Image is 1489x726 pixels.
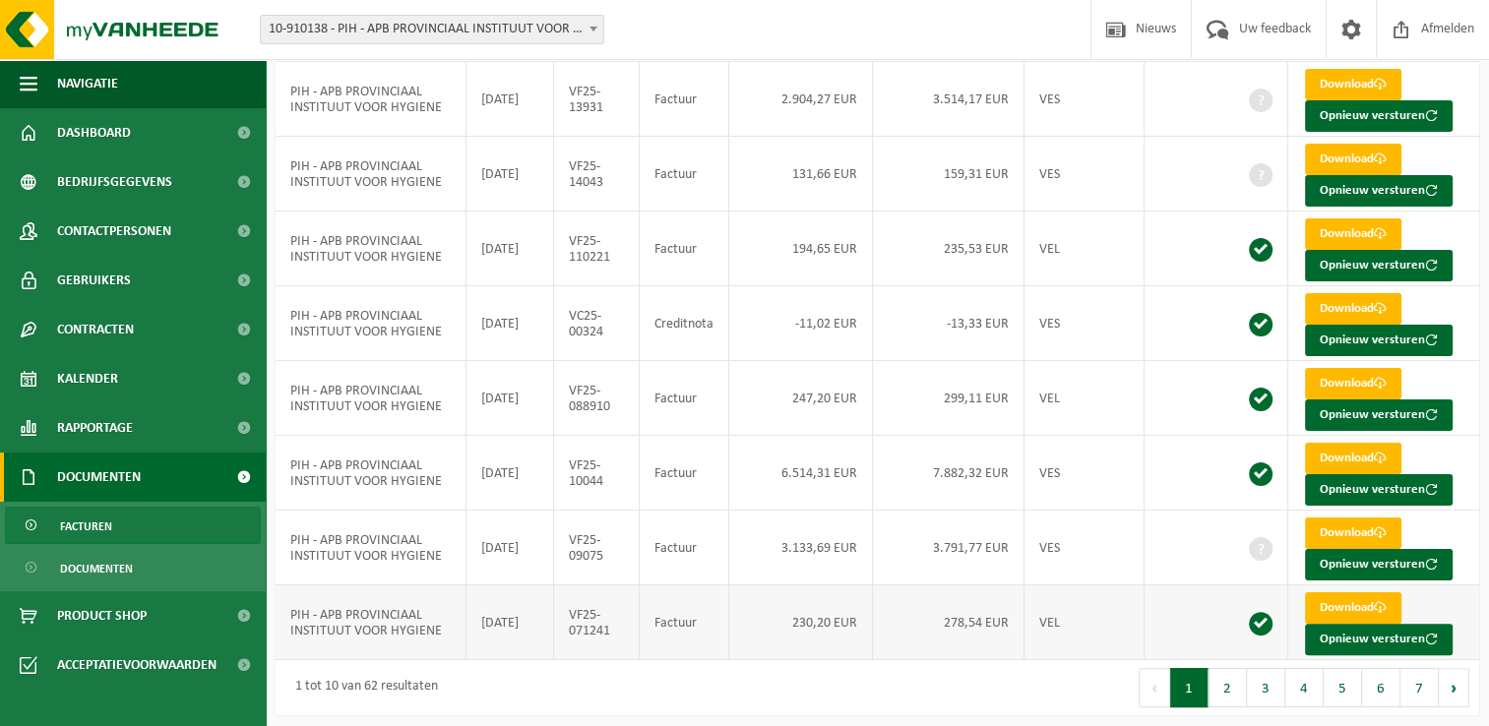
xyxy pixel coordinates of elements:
td: [DATE] [466,286,554,361]
td: 2.904,27 EUR [729,62,873,137]
a: Download [1305,368,1401,399]
td: [DATE] [466,137,554,212]
button: 1 [1170,668,1209,707]
span: Kalender [57,354,118,403]
td: PIH - APB PROVINCIAAL INSTITUUT VOOR HYGIENE [276,511,466,585]
td: [DATE] [466,212,554,286]
td: VF25-09075 [554,511,640,585]
div: 1 tot 10 van 62 resultaten [285,670,438,705]
button: Opnieuw versturen [1305,624,1453,655]
td: VES [1024,62,1145,137]
td: 3.514,17 EUR [873,62,1024,137]
a: Download [1305,592,1401,624]
span: Contactpersonen [57,207,171,256]
span: Gebruikers [57,256,131,305]
button: 6 [1362,668,1400,707]
td: VES [1024,137,1145,212]
a: Download [1305,69,1401,100]
td: [DATE] [466,511,554,585]
td: 235,53 EUR [873,212,1024,286]
button: 4 [1285,668,1324,707]
a: Download [1305,218,1401,250]
td: Creditnota [640,286,729,361]
a: Download [1305,517,1401,549]
td: VF25-13931 [554,62,640,137]
span: Acceptatievoorwaarden [57,640,217,690]
td: VF25-071241 [554,585,640,660]
span: 10-910138 - PIH - APB PROVINCIAAL INSTITUUT VOOR HYGIENE - ANTWERPEN [261,16,603,43]
td: VEL [1024,361,1145,436]
td: 194,65 EUR [729,212,873,286]
a: Download [1305,443,1401,474]
td: Factuur [640,361,729,436]
td: VES [1024,511,1145,585]
td: PIH - APB PROVINCIAAL INSTITUUT VOOR HYGIENE [276,286,466,361]
td: Factuur [640,436,729,511]
a: Documenten [5,549,261,586]
td: 7.882,32 EUR [873,436,1024,511]
span: Product Shop [57,591,147,640]
td: 6.514,31 EUR [729,436,873,511]
td: VF25-10044 [554,436,640,511]
td: 299,11 EUR [873,361,1024,436]
td: PIH - APB PROVINCIAAL INSTITUUT VOOR HYGIENE [276,585,466,660]
td: [DATE] [466,436,554,511]
button: Opnieuw versturen [1305,474,1453,506]
span: Documenten [57,453,141,502]
button: 5 [1324,668,1362,707]
td: 230,20 EUR [729,585,873,660]
td: 247,20 EUR [729,361,873,436]
td: PIH - APB PROVINCIAAL INSTITUUT VOOR HYGIENE [276,62,466,137]
button: Opnieuw versturen [1305,325,1453,356]
td: VES [1024,436,1145,511]
td: 131,66 EUR [729,137,873,212]
td: 3.791,77 EUR [873,511,1024,585]
td: 278,54 EUR [873,585,1024,660]
td: Factuur [640,137,729,212]
span: Dashboard [57,108,131,157]
td: VF25-14043 [554,137,640,212]
td: PIH - APB PROVINCIAAL INSTITUUT VOOR HYGIENE [276,436,466,511]
td: VEL [1024,212,1145,286]
td: -13,33 EUR [873,286,1024,361]
span: 10-910138 - PIH - APB PROVINCIAAL INSTITUUT VOOR HYGIENE - ANTWERPEN [260,15,604,44]
td: [DATE] [466,62,554,137]
span: Contracten [57,305,134,354]
button: Opnieuw versturen [1305,549,1453,580]
button: 7 [1400,668,1439,707]
button: Opnieuw versturen [1305,175,1453,207]
button: Next [1439,668,1469,707]
button: 2 [1209,668,1247,707]
span: Navigatie [57,59,118,108]
td: -11,02 EUR [729,286,873,361]
a: Facturen [5,507,261,544]
span: Documenten [60,550,133,587]
td: PIH - APB PROVINCIAAL INSTITUUT VOOR HYGIENE [276,212,466,286]
td: VEL [1024,585,1145,660]
button: Previous [1139,668,1170,707]
button: Opnieuw versturen [1305,399,1453,431]
a: Download [1305,293,1401,325]
td: [DATE] [466,585,554,660]
td: PIH - APB PROVINCIAAL INSTITUUT VOOR HYGIENE [276,361,466,436]
span: Bedrijfsgegevens [57,157,172,207]
a: Download [1305,144,1401,175]
span: Facturen [60,508,112,545]
button: Opnieuw versturen [1305,250,1453,281]
td: 3.133,69 EUR [729,511,873,585]
td: Factuur [640,212,729,286]
td: [DATE] [466,361,554,436]
button: Opnieuw versturen [1305,100,1453,132]
td: VC25-00324 [554,286,640,361]
td: VES [1024,286,1145,361]
td: Factuur [640,62,729,137]
td: VF25-088910 [554,361,640,436]
span: Rapportage [57,403,133,453]
td: Factuur [640,511,729,585]
td: Factuur [640,585,729,660]
td: VF25-110221 [554,212,640,286]
td: 159,31 EUR [873,137,1024,212]
td: PIH - APB PROVINCIAAL INSTITUUT VOOR HYGIENE [276,137,466,212]
button: 3 [1247,668,1285,707]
